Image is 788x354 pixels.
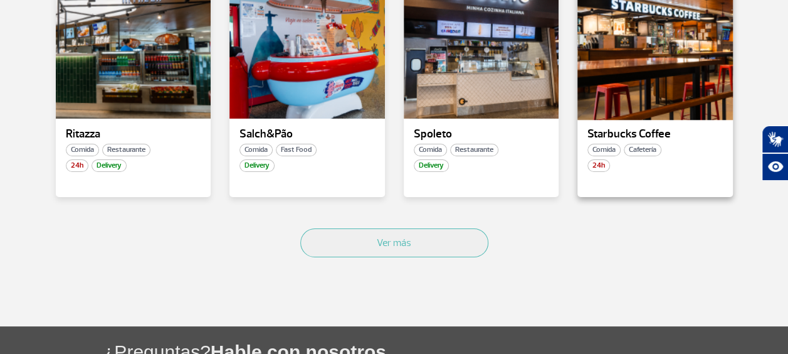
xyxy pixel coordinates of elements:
span: Delivery [239,159,275,172]
p: Starbucks Coffee [587,128,723,141]
span: Fast Food [276,144,317,156]
span: Comida [239,144,273,156]
span: Comida [587,144,621,156]
button: Ver más [300,228,488,257]
span: Comida [66,144,99,156]
span: Cafetería [624,144,661,156]
button: Abrir recursos assistivos. [762,153,788,181]
span: Restaurante [102,144,150,156]
span: 24h [587,159,610,172]
p: Ritazza [66,128,201,141]
span: Comida [414,144,447,156]
span: Delivery [414,159,449,172]
span: Restaurante [450,144,498,156]
span: 24h [66,159,88,172]
button: Abrir tradutor de língua de sinais. [762,126,788,153]
div: Plugin de acessibilidade da Hand Talk. [762,126,788,181]
p: Salch&Pão [239,128,375,141]
p: Spoleto [414,128,549,141]
span: Delivery [92,159,127,172]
